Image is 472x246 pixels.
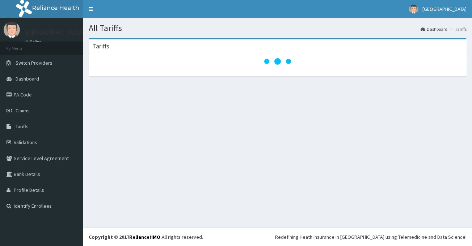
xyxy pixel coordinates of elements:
[25,39,43,44] a: Online
[25,29,85,36] p: [GEOGRAPHIC_DATA]
[448,26,467,32] li: Tariffs
[89,234,162,240] strong: Copyright © 2017 .
[89,23,467,33] h1: All Tariffs
[422,6,467,12] span: [GEOGRAPHIC_DATA]
[263,47,292,76] svg: audio-loading
[409,5,418,14] img: User Image
[16,60,52,66] span: Switch Providers
[421,26,447,32] a: Dashboard
[4,22,20,38] img: User Image
[129,234,160,240] a: RelianceHMO
[92,43,109,49] h3: Tariffs
[16,75,39,82] span: Dashboard
[275,233,467,241] div: Redefining Heath Insurance in [GEOGRAPHIC_DATA] using Telemedicine and Data Science!
[83,228,472,246] footer: All rights reserved.
[16,123,29,130] span: Tariffs
[16,107,30,114] span: Claims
